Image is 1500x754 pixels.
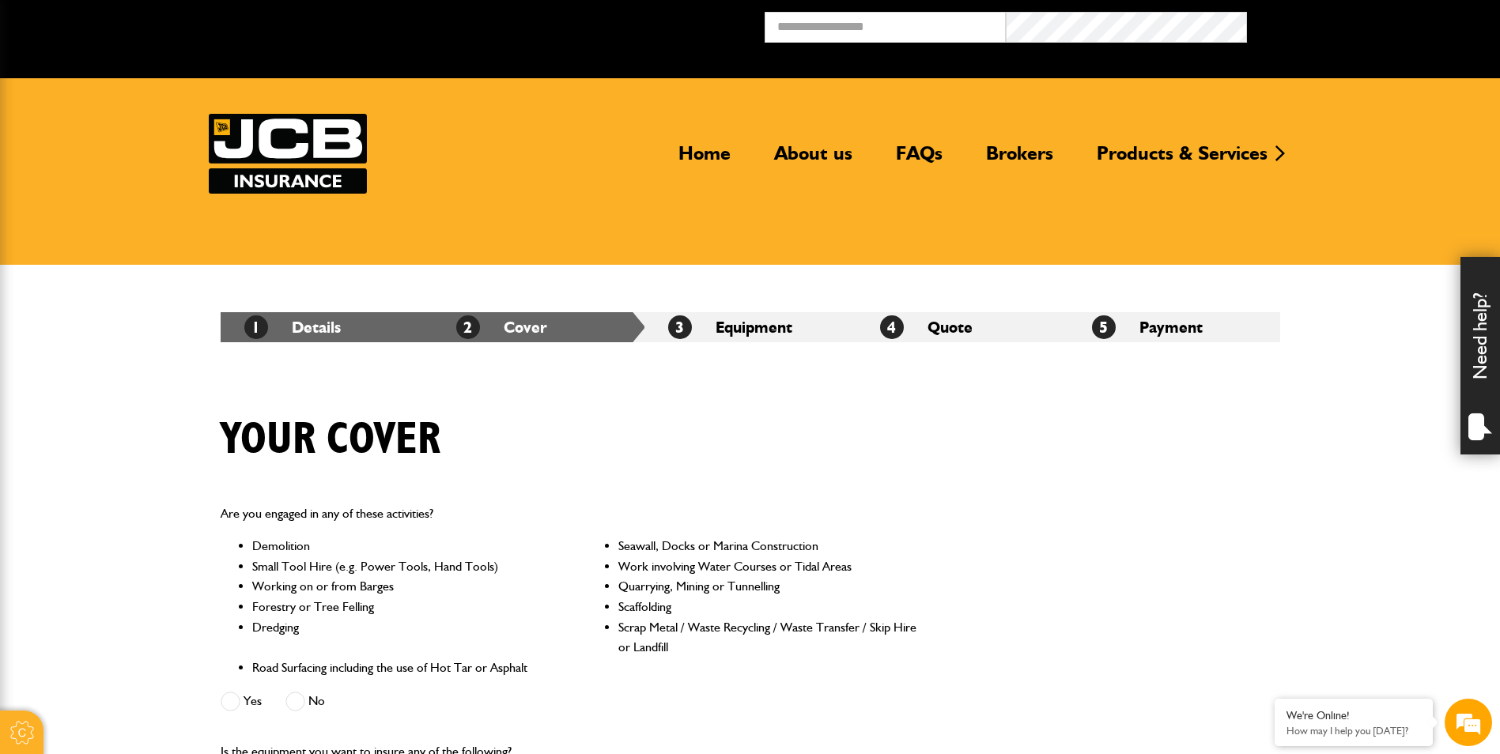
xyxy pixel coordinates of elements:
li: Working on or from Barges [252,576,552,597]
span: 3 [668,315,692,339]
li: Seawall, Docks or Marina Construction [618,536,918,556]
li: Demolition [252,536,552,556]
a: About us [762,141,864,178]
p: How may I help you today? [1287,725,1421,737]
li: Forestry or Tree Felling [252,597,552,617]
li: Equipment [644,312,856,342]
li: Quote [856,312,1068,342]
a: Products & Services [1085,141,1279,178]
li: Work involving Water Courses or Tidal Areas [618,556,918,577]
span: 5 [1092,315,1116,339]
li: Small Tool Hire (e.g. Power Tools, Hand Tools) [252,556,552,577]
label: No [285,692,325,711]
div: We're Online! [1287,709,1421,722]
div: Need help? [1460,257,1500,454]
li: Dredging [252,617,552,658]
li: Cover [433,312,644,342]
a: 1Details [244,318,341,337]
li: Road Surfacing including the use of Hot Tar or Asphalt [252,658,552,678]
li: Payment [1068,312,1280,342]
span: 2 [456,315,480,339]
h1: Your cover [221,413,440,466]
span: 1 [244,315,268,339]
a: JCB Insurance Services [209,114,367,194]
a: Brokers [974,141,1065,178]
button: Broker Login [1247,12,1488,36]
p: Are you engaged in any of these activities? [221,503,919,524]
li: Scrap Metal / Waste Recycling / Waste Transfer / Skip Hire or Landfill [618,617,918,658]
a: Home [667,141,742,178]
span: 4 [880,315,904,339]
a: FAQs [884,141,954,178]
img: JCB Insurance Services logo [209,114,367,194]
li: Scaffolding [618,597,918,617]
label: Yes [221,692,262,711]
li: Quarrying, Mining or Tunnelling [618,576,918,597]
